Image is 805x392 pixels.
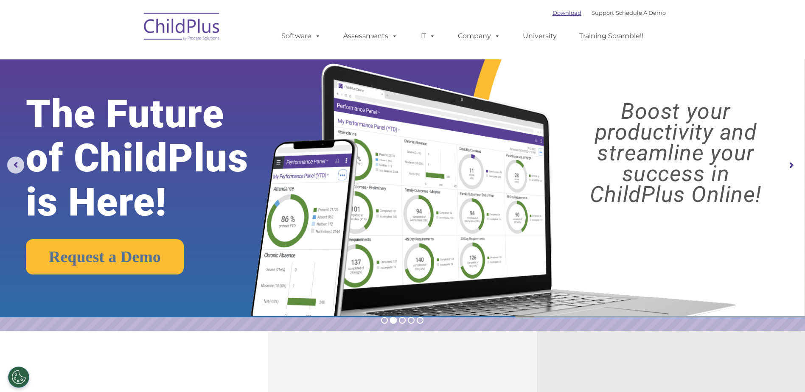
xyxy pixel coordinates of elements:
a: Assessments [335,28,406,45]
font: | [553,9,666,16]
iframe: Chat Widget [666,300,805,392]
a: Support [592,9,614,16]
a: Software [273,28,329,45]
a: Company [449,28,509,45]
rs-layer: Boost your productivity and streamline your success in ChildPlus Online! [556,101,795,205]
a: IT [412,28,444,45]
a: Download [553,9,581,16]
img: ChildPlus by Procare Solutions [140,7,224,49]
rs-layer: The Future of ChildPlus is Here! [26,92,283,224]
span: Phone number [118,91,154,97]
button: Cookies Settings [8,367,29,388]
a: University [514,28,565,45]
span: Last name [118,56,144,62]
a: Training Scramble!! [571,28,652,45]
a: Request a Demo [26,239,184,274]
a: Schedule A Demo [616,9,666,16]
